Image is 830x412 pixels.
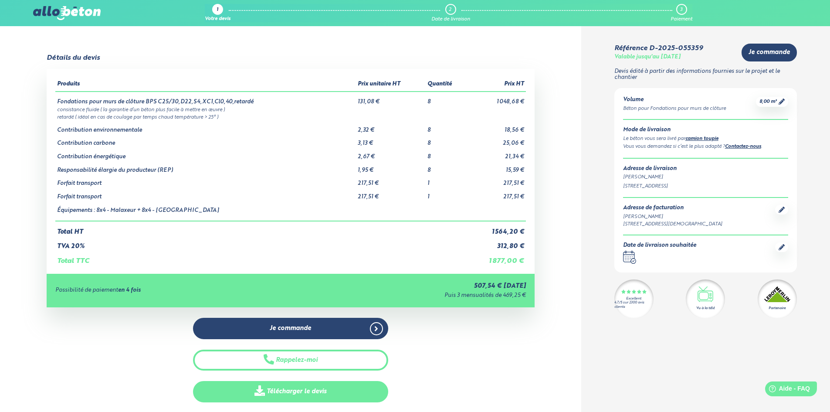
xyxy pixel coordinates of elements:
td: Forfait transport [55,187,356,201]
div: [STREET_ADDRESS][DEMOGRAPHIC_DATA] [623,221,722,228]
div: Excellent [626,297,641,301]
div: Puis 3 mensualités de 469,25 € [296,293,525,299]
a: Je commande [742,44,797,61]
th: Produits [55,78,356,92]
td: Total TTC [55,250,468,265]
div: Partenaire [769,306,786,311]
td: 8 [426,133,468,147]
td: 217,51 € [356,187,425,201]
td: 1 048,68 € [468,92,526,106]
div: 2 [449,7,451,13]
td: 217,51 € [468,187,526,201]
a: 1 Votre devis [205,4,230,22]
div: 3 [680,7,682,13]
div: 1 [217,7,218,13]
div: Béton pour Fondations pour murs de clôture [623,105,726,112]
div: 507,54 € [DATE] [296,283,525,290]
td: 8 [426,92,468,106]
div: Paiement [671,17,692,22]
td: Contribution carbone [55,133,356,147]
td: Responsabilité élargie du producteur (REP) [55,160,356,174]
div: Votre devis [205,17,230,22]
td: 1 564,20 € [468,221,526,236]
td: 1 877,00 € [468,250,526,265]
td: 1,95 € [356,160,425,174]
th: Quantité [426,78,468,92]
a: camion toupie [685,136,718,141]
strong: en 4 fois [118,287,141,293]
td: Contribution environnementale [55,120,356,134]
td: 2,32 € [356,120,425,134]
th: Prix unitaire HT [356,78,425,92]
div: Détails du devis [47,54,100,62]
a: Télécharger le devis [193,381,388,402]
div: Le béton vous sera livré par [623,135,788,143]
td: 8 [426,120,468,134]
td: 3,13 € [356,133,425,147]
td: 1 [426,187,468,201]
td: 131,08 € [356,92,425,106]
th: Prix HT [468,78,526,92]
td: TVA 20% [55,236,468,250]
div: 4.7/5 sur 2300 avis clients [614,301,654,309]
div: [PERSON_NAME] [623,174,788,181]
td: Total HT [55,221,468,236]
div: Adresse de livraison [623,166,788,172]
p: Devis édité à partir des informations fournies sur le projet et le chantier [614,68,797,81]
a: Contactez-nous [725,144,761,149]
div: Possibilité de paiement [55,287,296,294]
td: 217,51 € [468,174,526,187]
td: 21,34 € [468,147,526,160]
td: 312,80 € [468,236,526,250]
td: 18,56 € [468,120,526,134]
div: [PERSON_NAME] [623,213,722,221]
td: Équipements : 8x4 - Malaxeur + 8x4 - [GEOGRAPHIC_DATA] [55,201,356,221]
td: retardé ( idéal en cas de coulage par temps chaud température > 25° ) [55,113,526,120]
td: 25,06 € [468,133,526,147]
td: Fondations pour murs de clôture BPS C25/30,D22,S4,XC1,Cl0,40,retardé [55,92,356,106]
button: Rappelez-moi [193,350,388,371]
span: Je commande [749,49,790,56]
div: Référence D-2025-055359 [614,44,703,52]
span: Je commande [270,325,311,332]
div: Vous vous demandez si c’est le plus adapté ? . [623,143,788,151]
td: 8 [426,160,468,174]
td: 217,51 € [356,174,425,187]
div: Volume [623,97,726,103]
div: Adresse de facturation [623,205,722,211]
div: [STREET_ADDRESS] [623,183,788,190]
td: 2,67 € [356,147,425,160]
td: 1 [426,174,468,187]
img: allobéton [33,6,100,20]
div: Date de livraison souhaitée [623,242,696,249]
td: Contribution énergétique [55,147,356,160]
a: Je commande [193,318,388,339]
iframe: Help widget launcher [752,378,820,402]
a: 3 Paiement [671,4,692,22]
div: Date de livraison [431,17,470,22]
td: 15,59 € [468,160,526,174]
td: consistance fluide ( la garantie d’un béton plus facile à mettre en œuvre ) [55,106,526,113]
div: Mode de livraison [623,127,788,133]
td: 8 [426,147,468,160]
a: 2 Date de livraison [431,4,470,22]
td: Forfait transport [55,174,356,187]
div: Vu à la télé [696,306,715,311]
div: Valable jusqu'au [DATE] [614,54,681,61]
